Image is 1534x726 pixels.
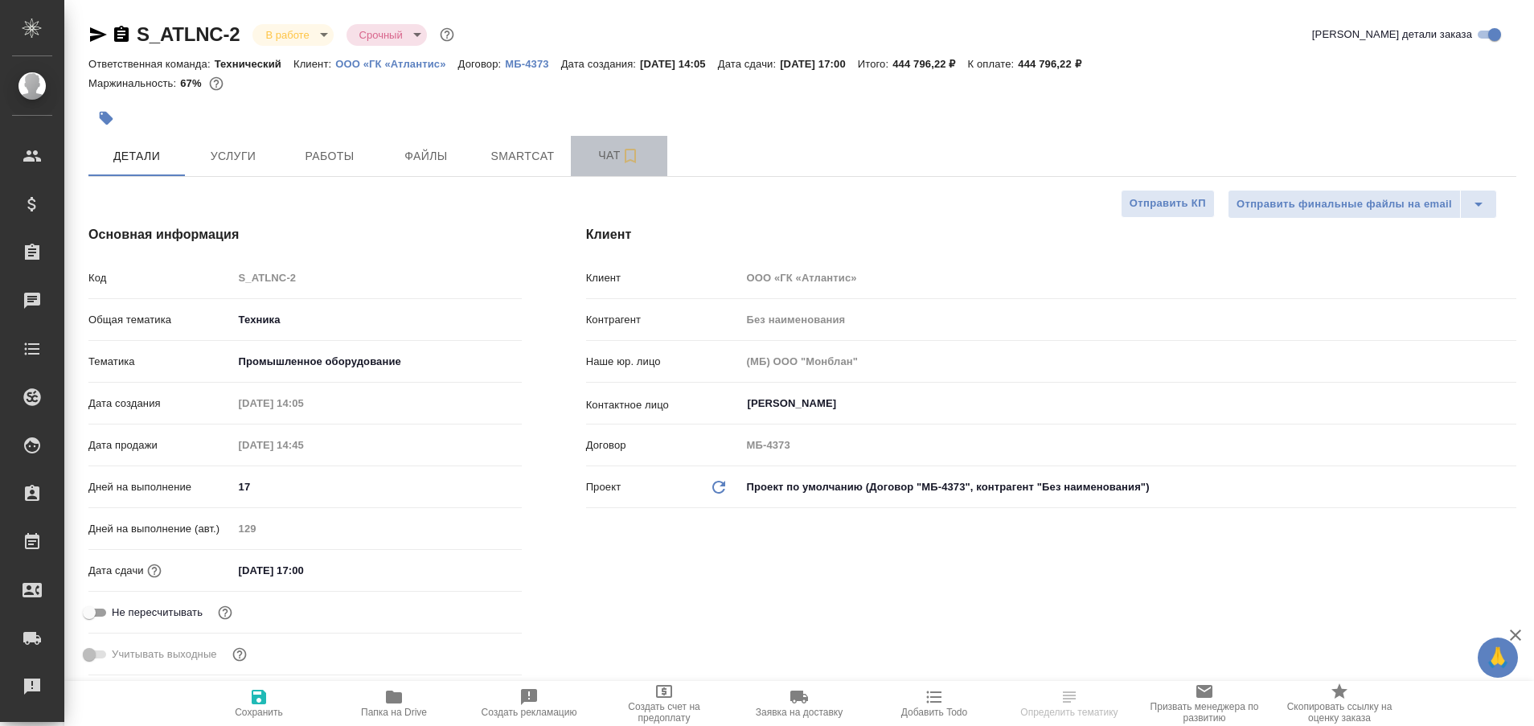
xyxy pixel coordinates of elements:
[1272,681,1407,726] button: Скопировать ссылку на оценку заказа
[586,354,741,370] p: Наше юр. лицо
[291,146,368,166] span: Работы
[1484,641,1511,675] span: 🙏
[621,146,640,166] svg: Подписаться
[233,559,374,582] input: ✎ Введи что-нибудь
[326,681,461,726] button: Папка на Drive
[505,56,560,70] a: МБ-4373
[597,681,732,726] button: Создать счет на предоплату
[233,306,522,334] div: Техника
[233,392,374,415] input: Пустое поле
[741,433,1516,457] input: Пустое поле
[968,58,1019,70] p: К оплате:
[756,707,843,718] span: Заявка на доставку
[458,58,506,70] p: Договор:
[252,24,333,46] div: В работе
[233,517,522,540] input: Пустое поле
[88,58,215,70] p: Ответственная команда:
[195,146,272,166] span: Услуги
[361,707,427,718] span: Папка на Drive
[867,681,1002,726] button: Добавить Todo
[741,266,1516,289] input: Пустое поле
[484,146,561,166] span: Smartcat
[1312,27,1472,43] span: [PERSON_NAME] детали заказа
[206,73,227,94] button: 123859.00 RUB;
[335,58,457,70] p: ООО «ГК «Атлантис»
[112,646,217,662] span: Учитывать выходные
[88,100,124,136] button: Добавить тэг
[741,474,1516,501] div: Проект по умолчанию (Договор "МБ-4373", контрагент "Без наименования")
[229,644,250,665] button: Выбери, если сб и вс нужно считать рабочими днями для выполнения заказа.
[1121,190,1215,218] button: Отправить КП
[1507,402,1511,405] button: Open
[437,24,457,45] button: Доп статусы указывают на важность/срочность заказа
[901,707,967,718] span: Добавить Todo
[233,348,522,375] div: Промышленное оборудование
[88,396,233,412] p: Дата создания
[88,312,233,328] p: Общая тематика
[606,701,722,724] span: Создать счет на предоплату
[137,23,240,45] a: S_ATLNC-2
[293,58,335,70] p: Клиент:
[191,681,326,726] button: Сохранить
[180,77,205,89] p: 67%
[732,681,867,726] button: Заявка на доставку
[1137,681,1272,726] button: Призвать менеджера по развитию
[1130,195,1206,213] span: Отправить КП
[233,433,374,457] input: Пустое поле
[780,58,858,70] p: [DATE] 17:00
[88,25,108,44] button: Скопировать ссылку для ЯМессенджера
[347,24,427,46] div: В работе
[1282,701,1397,724] span: Скопировать ссылку на оценку заказа
[1020,707,1118,718] span: Определить тематику
[586,270,741,286] p: Клиент
[88,563,144,579] p: Дата сдачи
[505,58,560,70] p: МБ-4373
[741,350,1516,373] input: Пустое поле
[112,605,203,621] span: Не пересчитывать
[580,146,658,166] span: Чат
[561,58,640,70] p: Дата создания:
[88,437,233,453] p: Дата продажи
[1228,190,1497,219] div: split button
[1237,195,1452,214] span: Отправить финальные файлы на email
[586,479,621,495] p: Проект
[586,437,741,453] p: Договор
[482,707,577,718] span: Создать рекламацию
[1146,701,1262,724] span: Призвать менеджера по развитию
[233,266,522,289] input: Пустое поле
[586,312,741,328] p: Контрагент
[215,602,236,623] button: Включи, если не хочешь, чтобы указанная дата сдачи изменилась после переставления заказа в 'Подтв...
[88,354,233,370] p: Тематика
[260,28,314,42] button: В работе
[355,28,408,42] button: Срочный
[640,58,718,70] p: [DATE] 14:05
[112,25,131,44] button: Скопировать ссылку
[741,308,1516,331] input: Пустое поле
[88,270,233,286] p: Код
[88,77,180,89] p: Маржинальность:
[215,58,293,70] p: Технический
[718,58,780,70] p: Дата сдачи:
[586,225,1516,244] h4: Клиент
[335,56,457,70] a: ООО «ГК «Атлантис»
[1228,190,1461,219] button: Отправить финальные файлы на email
[88,225,522,244] h4: Основная информация
[233,475,522,498] input: ✎ Введи что-нибудь
[235,707,283,718] span: Сохранить
[858,58,892,70] p: Итого:
[892,58,967,70] p: 444 796,22 ₽
[1478,638,1518,678] button: 🙏
[1018,58,1093,70] p: 444 796,22 ₽
[586,397,741,413] p: Контактное лицо
[461,681,597,726] button: Создать рекламацию
[1002,681,1137,726] button: Определить тематику
[388,146,465,166] span: Файлы
[144,560,165,581] button: Если добавить услуги и заполнить их объемом, то дата рассчитается автоматически
[88,521,233,537] p: Дней на выполнение (авт.)
[98,146,175,166] span: Детали
[88,479,233,495] p: Дней на выполнение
